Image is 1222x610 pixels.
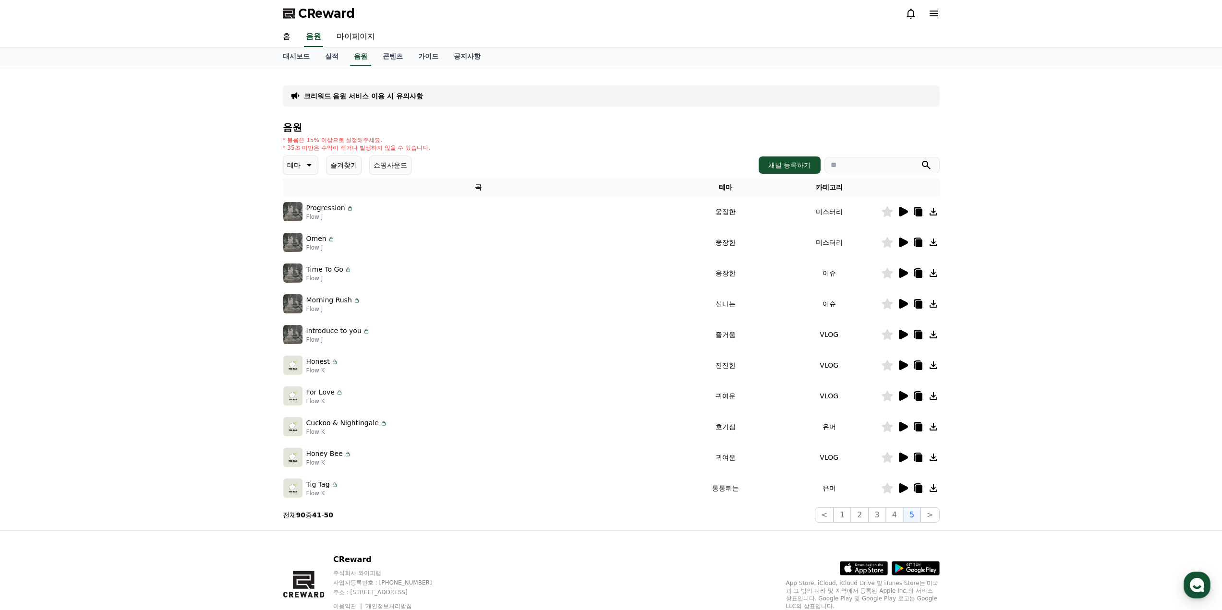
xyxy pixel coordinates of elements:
[350,48,371,66] a: 음원
[674,442,777,473] td: 귀여운
[298,6,355,21] span: CReward
[306,428,387,436] p: Flow K
[777,442,881,473] td: VLOG
[312,511,321,519] strong: 41
[329,27,383,47] a: 마이페이지
[283,179,674,196] th: 곡
[306,479,330,490] p: Tig Tag
[375,48,411,66] a: 콘텐츠
[296,511,305,519] strong: 90
[411,48,446,66] a: 가이드
[674,288,777,319] td: 신나는
[333,579,450,586] p: 사업자등록번호 : [PHONE_NUMBER]
[283,155,318,175] button: 테마
[283,417,302,436] img: music
[886,507,903,523] button: 4
[283,448,302,467] img: music
[283,325,302,344] img: music
[306,459,351,466] p: Flow K
[283,294,302,313] img: music
[674,319,777,350] td: 즐거움
[306,203,345,213] p: Progression
[306,367,339,374] p: Flow K
[283,356,302,375] img: music
[304,91,423,101] a: 크리워드 음원 서비스 이용 시 유의사항
[851,507,868,523] button: 2
[306,449,343,459] p: Honey Bee
[333,554,450,565] p: CReward
[306,244,335,251] p: Flow J
[306,305,361,313] p: Flow J
[306,234,327,244] p: Omen
[283,510,334,520] p: 전체 중 -
[283,6,355,21] a: CReward
[324,511,333,519] strong: 50
[674,258,777,288] td: 웅장한
[777,288,881,319] td: 이슈
[317,48,346,66] a: 실적
[306,213,354,221] p: Flow J
[306,490,339,497] p: Flow K
[283,144,431,152] p: * 35초 미만은 수익이 적거나 발생하지 않을 수 있습니다.
[777,473,881,503] td: 유머
[777,411,881,442] td: 유머
[920,507,939,523] button: >
[283,386,302,406] img: music
[777,258,881,288] td: 이슈
[333,588,450,596] p: 주소 : [STREET_ADDRESS]
[306,387,335,397] p: For Love
[777,227,881,258] td: 미스터리
[786,579,940,610] p: App Store, iCloud, iCloud Drive 및 iTunes Store는 미국과 그 밖의 나라 및 지역에서 등록된 Apple Inc.의 서비스 상표입니다. Goo...
[326,155,362,175] button: 즐겨찾기
[306,326,362,336] p: Introduce to you
[283,122,940,132] h4: 음원
[283,263,302,283] img: music
[674,411,777,442] td: 호기심
[283,233,302,252] img: music
[674,473,777,503] td: 통통튀는
[283,136,431,144] p: * 볼륨은 15% 이상으로 설정해주세요.
[674,179,777,196] th: 테마
[815,507,834,523] button: <
[777,319,881,350] td: VLOG
[777,381,881,411] td: VLOG
[333,603,363,610] a: 이용약관
[306,357,330,367] p: Honest
[287,158,301,172] p: 테마
[674,350,777,381] td: 잔잔한
[777,179,881,196] th: 카테고리
[304,27,323,47] a: 음원
[306,418,379,428] p: Cuckoo & Nightingale
[306,275,352,282] p: Flow J
[306,264,343,275] p: Time To Go
[275,27,298,47] a: 홈
[674,227,777,258] td: 웅장한
[283,202,302,221] img: music
[275,48,317,66] a: 대시보드
[777,196,881,227] td: 미스터리
[306,397,343,405] p: Flow K
[366,603,412,610] a: 개인정보처리방침
[759,156,820,174] button: 채널 등록하기
[674,381,777,411] td: 귀여운
[333,569,450,577] p: 주식회사 와이피랩
[306,336,370,344] p: Flow J
[903,507,920,523] button: 5
[674,196,777,227] td: 웅장한
[777,350,881,381] td: VLOG
[834,507,851,523] button: 1
[446,48,488,66] a: 공지사항
[369,155,411,175] button: 쇼핑사운드
[306,295,352,305] p: Morning Rush
[283,478,302,498] img: music
[869,507,886,523] button: 3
